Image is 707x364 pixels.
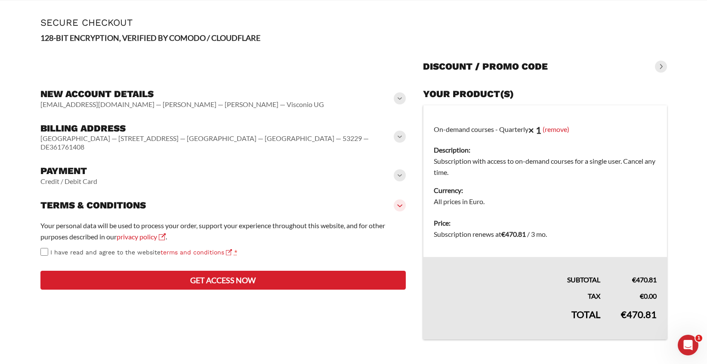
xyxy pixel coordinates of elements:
a: privacy policy [117,232,166,241]
input: I have read and agree to the websiteterms and conditions * [40,248,48,256]
strong: 128-BIT ENCRYPTION, VERIFIED BY COMODO / CLOUDFLARE [40,33,260,43]
button: Get access now [40,271,406,290]
h3: Discount / promo code [423,61,548,73]
bdi: 470.81 [621,309,657,320]
th: Total [423,302,611,340]
span: 1 [695,335,702,342]
span: € [621,309,627,320]
a: (remove) [543,125,569,133]
dt: Description: [434,144,656,156]
span: I have read and agree to the website [50,249,232,256]
h3: Terms & conditions [40,199,146,211]
h1: Secure Checkout [40,17,667,28]
vaadin-horizontal-layout: Credit / Debit Card [40,177,97,186]
bdi: 0.00 [640,292,657,300]
span: Subscription renews at . [434,230,547,238]
td: On-demand courses - Quarterly [423,105,667,213]
vaadin-horizontal-layout: [GEOGRAPHIC_DATA] — [STREET_ADDRESS] — [GEOGRAPHIC_DATA] — [GEOGRAPHIC_DATA] — 53229 — DE361761408 [40,134,396,151]
iframe: Intercom live chat [678,335,698,355]
dd: All prices in Euro. [434,196,656,207]
bdi: 470.81 [632,275,657,284]
vaadin-horizontal-layout: [EMAIL_ADDRESS][DOMAIN_NAME] — [PERSON_NAME] — [PERSON_NAME] — Visconio UG [40,100,324,109]
strong: × 1 [528,124,541,136]
span: € [501,230,505,238]
a: terms and conditions [161,249,232,256]
bdi: 470.81 [501,230,526,238]
p: Your personal data will be used to process your order, support your experience throughout this we... [40,220,406,242]
th: Tax [423,285,611,302]
dt: Currency: [434,185,656,196]
h3: New account details [40,88,324,100]
span: € [632,275,636,284]
th: Subtotal [423,257,611,285]
span: € [640,292,644,300]
span: / 3 mo [527,230,546,238]
abbr: required [234,249,238,256]
dt: Price: [434,217,656,229]
dd: Subscription with access to on-demand courses for a single user. Cancel any time. [434,156,656,178]
h3: Billing address [40,122,396,135]
h3: Payment [40,165,97,177]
